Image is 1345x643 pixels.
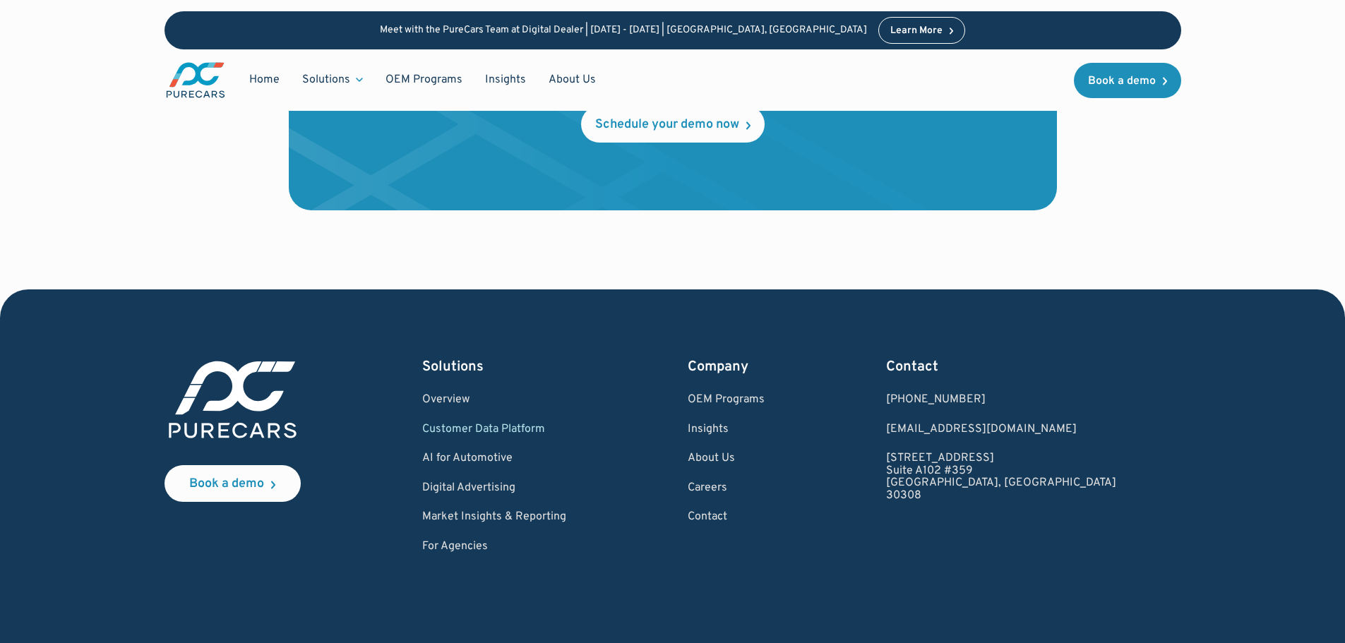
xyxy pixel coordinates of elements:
[886,423,1116,436] a: Email us
[165,61,227,100] img: purecars logo
[422,357,566,377] div: Solutions
[688,482,765,495] a: Careers
[595,119,739,131] div: Schedule your demo now
[422,541,566,553] a: For Agencies
[374,66,474,93] a: OEM Programs
[474,66,537,93] a: Insights
[688,452,765,465] a: About Us
[1088,76,1156,87] div: Book a demo
[291,66,374,93] div: Solutions
[890,26,943,36] div: Learn More
[165,465,301,502] a: Book a demo
[886,394,1116,407] div: [PHONE_NUMBER]
[165,61,227,100] a: main
[878,17,966,44] a: Learn More
[165,357,301,443] img: purecars logo
[688,511,765,524] a: Contact
[422,452,566,465] a: AI for Automotive
[537,66,607,93] a: About Us
[581,106,765,143] a: Schedule your demo now
[886,452,1116,502] a: [STREET_ADDRESS]Suite A102 #359[GEOGRAPHIC_DATA], [GEOGRAPHIC_DATA]30308
[886,357,1116,377] div: Contact
[688,423,765,436] a: Insights
[688,394,765,407] a: OEM Programs
[422,482,566,495] a: Digital Advertising
[422,394,566,407] a: Overview
[302,72,350,88] div: Solutions
[422,423,566,436] a: Customer Data Platform
[238,66,291,93] a: Home
[189,478,264,491] div: Book a demo
[1074,63,1181,98] a: Book a demo
[422,511,566,524] a: Market Insights & Reporting
[380,25,867,37] p: Meet with the PureCars Team at Digital Dealer | [DATE] - [DATE] | [GEOGRAPHIC_DATA], [GEOGRAPHIC_...
[688,357,765,377] div: Company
